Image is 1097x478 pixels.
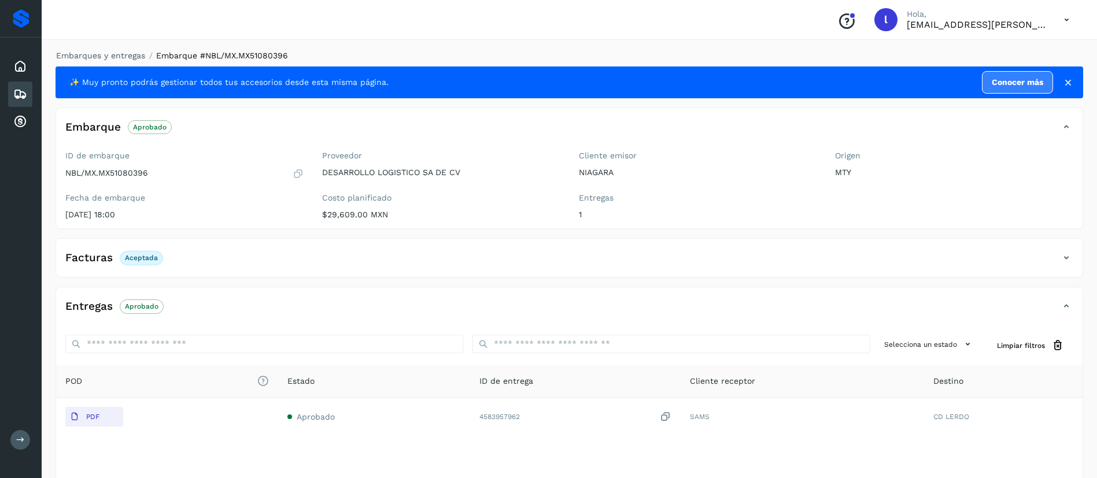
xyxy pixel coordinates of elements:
[56,297,1083,325] div: EntregasAprobado
[835,168,1073,177] p: MTY
[56,51,145,60] a: Embarques y entregas
[56,50,1083,62] nav: breadcrumb
[65,193,304,203] label: Fecha de embarque
[579,210,817,220] p: 1
[933,375,963,387] span: Destino
[8,109,32,135] div: Cuentas por cobrar
[880,335,978,354] button: Selecciona un estado
[125,254,158,262] p: Aceptada
[287,375,315,387] span: Estado
[690,375,755,387] span: Cliente receptor
[322,151,560,161] label: Proveedor
[322,210,560,220] p: $29,609.00 MXN
[479,375,533,387] span: ID de entrega
[479,411,671,423] div: 4583957962
[69,76,389,88] span: ✨ Muy pronto podrás gestionar todos tus accesorios desde esta misma página.
[579,193,817,203] label: Entregas
[65,375,269,387] span: POD
[86,413,99,421] p: PDF
[65,251,113,265] h4: Facturas
[65,300,113,313] h4: Entregas
[579,168,817,177] p: NIAGARA
[65,210,304,220] p: [DATE] 18:00
[65,168,148,178] p: NBL/MX.MX51080396
[156,51,288,60] span: Embarque #NBL/MX.MX51080396
[982,71,1053,94] a: Conocer más
[322,193,560,203] label: Costo planificado
[56,248,1083,277] div: FacturasAceptada
[997,340,1045,351] span: Limpiar filtros
[988,335,1073,356] button: Limpiar filtros
[835,151,1073,161] label: Origen
[907,9,1046,19] p: Hola,
[8,81,32,107] div: Embarques
[322,168,560,177] p: DESARROLLO LOGISTICO SA DE CV
[579,151,817,161] label: Cliente emisor
[56,117,1083,146] div: EmbarqueAprobado
[907,19,1046,30] p: lauraamalia.castillo@xpertal.com
[297,412,335,421] span: Aprobado
[65,407,123,427] button: PDF
[8,54,32,79] div: Inicio
[133,123,167,131] p: Aprobado
[65,151,304,161] label: ID de embarque
[681,398,925,436] td: SAMS
[924,398,1083,436] td: CD LERDO
[125,302,158,310] p: Aprobado
[65,121,121,134] h4: Embarque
